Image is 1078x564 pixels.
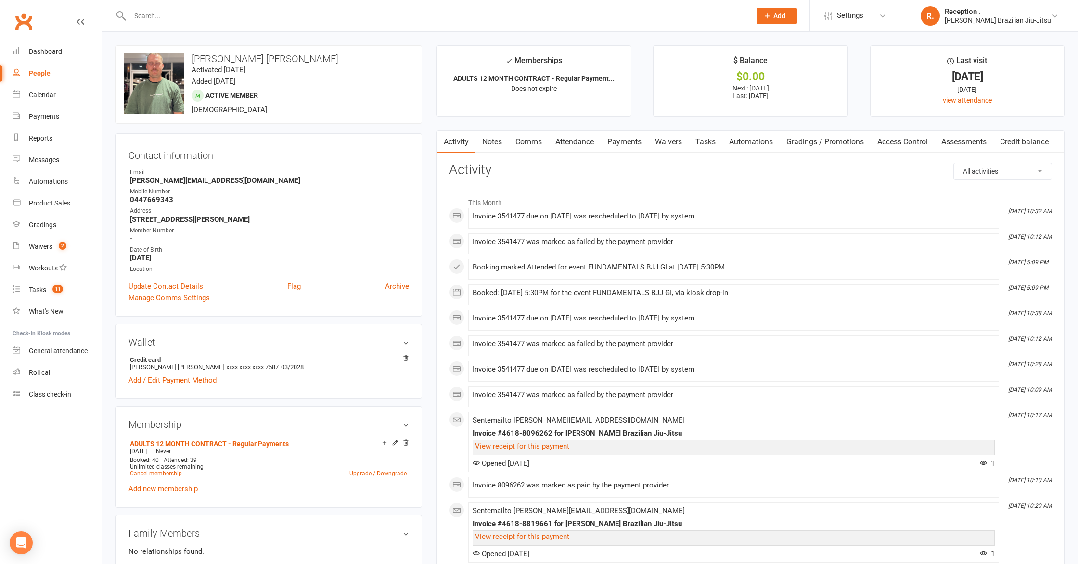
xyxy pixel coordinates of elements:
[13,63,102,84] a: People
[473,481,995,489] div: Invoice 8096262 was marked as paid by the payment provider
[943,96,992,104] a: view attendance
[13,340,102,362] a: General attendance kiosk mode
[437,131,475,153] a: Activity
[130,176,409,185] strong: [PERSON_NAME][EMAIL_ADDRESS][DOMAIN_NAME]
[1008,310,1052,317] i: [DATE] 10:38 AM
[29,390,71,398] div: Class check-in
[349,470,407,477] a: Upgrade / Downgrade
[13,257,102,279] a: Workouts
[549,131,601,153] a: Attendance
[13,41,102,63] a: Dashboard
[1008,502,1052,509] i: [DATE] 10:20 AM
[130,234,409,243] strong: -
[29,308,64,315] div: What's New
[921,6,940,26] div: R.
[29,221,56,229] div: Gradings
[128,419,409,430] h3: Membership
[473,416,685,424] span: Sent email to [PERSON_NAME][EMAIL_ADDRESS][DOMAIN_NAME]
[130,168,409,177] div: Email
[13,171,102,192] a: Automations
[128,337,409,347] h3: Wallet
[130,245,409,255] div: Date of Birth
[128,448,409,455] div: —
[130,226,409,235] div: Member Number
[29,113,59,120] div: Payments
[1008,477,1052,484] i: [DATE] 10:10 AM
[1008,233,1052,240] i: [DATE] 10:12 AM
[124,53,414,64] h3: [PERSON_NAME] [PERSON_NAME]
[192,77,235,86] time: Added [DATE]
[29,347,88,355] div: General attendance
[130,463,204,470] span: Unlimited classes remaining
[1008,208,1052,215] i: [DATE] 10:32 AM
[130,215,409,224] strong: [STREET_ADDRESS][PERSON_NAME]
[128,374,217,386] a: Add / Edit Payment Method
[128,281,203,292] a: Update Contact Details
[935,131,993,153] a: Assessments
[506,54,562,72] div: Memberships
[473,506,685,515] span: Sent email to [PERSON_NAME][EMAIL_ADDRESS][DOMAIN_NAME]
[473,340,995,348] div: Invoice 3541477 was marked as failed by the payment provider
[29,286,46,294] div: Tasks
[945,16,1051,25] div: [PERSON_NAME] Brazilian Jiu-Jitsu
[871,131,935,153] a: Access Control
[156,448,171,455] span: Never
[473,429,995,437] div: Invoice #4618-8096262 for [PERSON_NAME] Brazilian Jiu-Jitsu
[226,363,279,371] span: xxxx xxxx xxxx 7587
[29,178,68,185] div: Automations
[13,301,102,322] a: What's New
[130,457,159,463] span: Booked: 40
[130,206,409,216] div: Address
[130,195,409,204] strong: 0447669343
[29,243,52,250] div: Waivers
[127,9,744,23] input: Search...
[130,187,409,196] div: Mobile Number
[128,485,198,493] a: Add new membership
[473,391,995,399] div: Invoice 3541477 was marked as failed by the payment provider
[1008,284,1048,291] i: [DATE] 5:09 PM
[29,69,51,77] div: People
[29,134,52,142] div: Reports
[29,199,70,207] div: Product Sales
[453,75,615,82] strong: ADULTS 12 MONTH CONTRACT - Regular Payment...
[164,457,197,463] span: Attended: 39
[837,5,863,26] span: Settings
[13,214,102,236] a: Gradings
[662,84,838,100] p: Next: [DATE] Last: [DATE]
[13,192,102,214] a: Product Sales
[993,131,1055,153] a: Credit balance
[722,131,780,153] a: Automations
[12,10,36,34] a: Clubworx
[506,56,512,65] i: ✓
[287,281,301,292] a: Flag
[130,448,147,455] span: [DATE]
[13,236,102,257] a: Waivers 2
[601,131,648,153] a: Payments
[128,355,409,372] li: [PERSON_NAME] [PERSON_NAME]
[1008,386,1052,393] i: [DATE] 10:09 AM
[29,48,62,55] div: Dashboard
[449,163,1052,178] h3: Activity
[130,470,182,477] a: Cancel membership
[128,546,409,557] p: No relationships found.
[281,363,304,371] span: 03/2028
[128,528,409,538] h3: Family Members
[130,265,409,274] div: Location
[130,356,404,363] strong: Credit card
[1008,259,1048,266] i: [DATE] 5:09 PM
[13,362,102,384] a: Roll call
[59,242,66,250] span: 2
[947,54,987,72] div: Last visit
[29,91,56,99] div: Calendar
[757,8,797,24] button: Add
[689,131,722,153] a: Tasks
[192,105,267,114] span: [DEMOGRAPHIC_DATA]
[879,84,1055,95] div: [DATE]
[473,314,995,322] div: Invoice 3541477 due on [DATE] was rescheduled to [DATE] by system
[475,532,569,541] a: View receipt for this payment
[130,440,289,448] a: ADULTS 12 MONTH CONTRACT - Regular Payments
[1008,335,1052,342] i: [DATE] 10:12 AM
[980,459,995,468] span: 1
[29,264,58,272] div: Workouts
[879,72,1055,82] div: [DATE]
